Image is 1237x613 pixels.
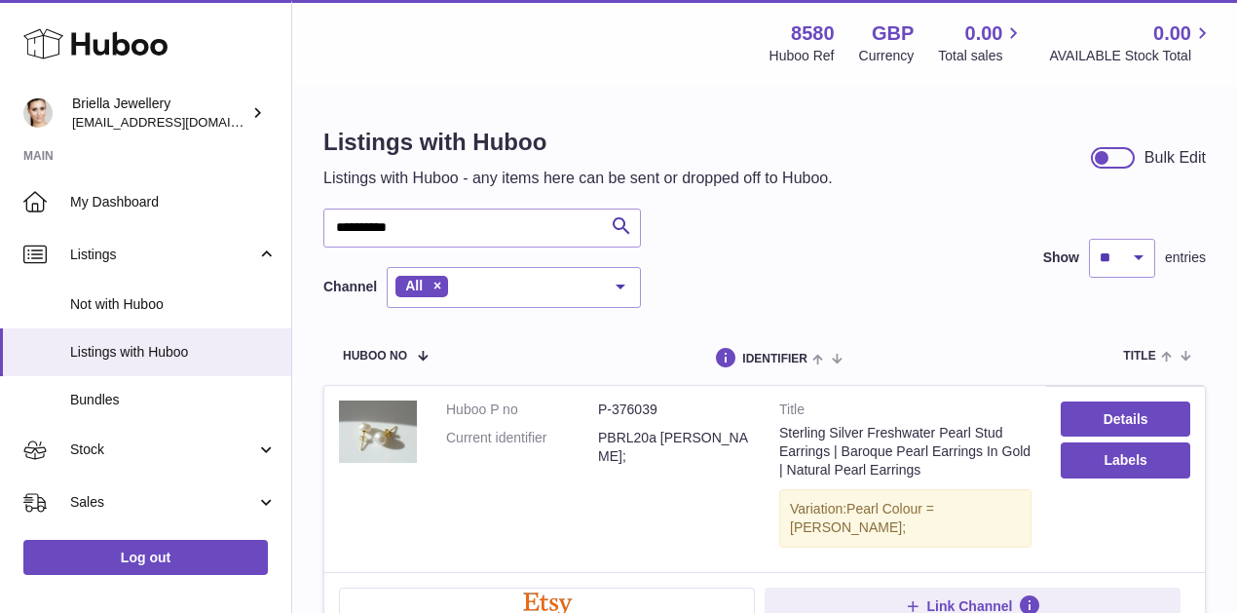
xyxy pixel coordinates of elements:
[323,127,833,158] h1: Listings with Huboo
[938,47,1025,65] span: Total sales
[791,20,835,47] strong: 8580
[779,401,1031,424] strong: Title
[790,501,934,535] span: Pearl Colour = [PERSON_NAME];
[70,246,256,264] span: Listings
[23,540,268,575] a: Log out
[446,429,598,466] dt: Current identifier
[1043,249,1079,267] label: Show
[1144,147,1206,169] div: Bulk Edit
[779,489,1031,548] div: Variation:
[1153,20,1191,47] span: 0.00
[1061,402,1190,437] a: Details
[779,424,1031,479] div: Sterling Silver Freshwater Pearl Stud Earrings | Baroque Pearl Earrings In Gold | Natural Pearl E...
[1165,249,1206,267] span: entries
[859,47,915,65] div: Currency
[323,168,833,189] p: Listings with Huboo - any items here can be sent or dropped off to Huboo.
[70,193,277,211] span: My Dashboard
[1049,47,1214,65] span: AVAILABLE Stock Total
[872,20,914,47] strong: GBP
[598,429,750,466] dd: PBRL20a [PERSON_NAME];
[1123,350,1155,363] span: title
[70,441,256,459] span: Stock
[769,47,835,65] div: Huboo Ref
[72,114,286,130] span: [EMAIL_ADDRESS][DOMAIN_NAME]
[742,353,807,365] span: identifier
[598,401,750,419] dd: P-376039
[343,350,407,363] span: Huboo no
[938,20,1025,65] a: 0.00 Total sales
[446,401,598,419] dt: Huboo P no
[70,493,256,512] span: Sales
[965,20,1003,47] span: 0.00
[1049,20,1214,65] a: 0.00 AVAILABLE Stock Total
[70,391,277,409] span: Bundles
[70,343,277,362] span: Listings with Huboo
[339,401,417,463] img: Sterling Silver Freshwater Pearl Stud Earrings | Baroque Pearl Earrings In Gold | Natural Pearl E...
[405,278,423,293] span: All
[70,295,277,314] span: Not with Huboo
[72,95,247,132] div: Briella Jewellery
[323,278,377,296] label: Channel
[23,98,53,128] img: hello@briellajewellery.com
[1061,442,1190,478] button: Labels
